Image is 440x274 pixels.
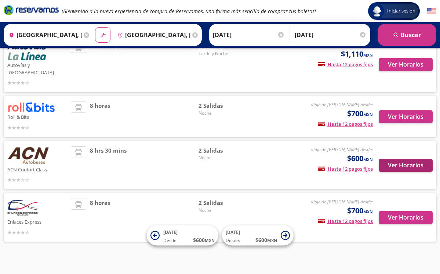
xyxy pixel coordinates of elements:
span: Desde: [226,237,240,244]
span: 8 hrs 30 mins [90,146,127,184]
button: [DATE]Desde:$600MXN [147,225,218,246]
small: MXN [205,238,215,243]
span: Hasta 12 pagos fijos [318,218,373,224]
button: [DATE]Desde:$600MXN [222,225,294,246]
span: Iniciar sesión [384,7,418,15]
span: Hasta 12 pagos fijos [318,166,373,172]
a: Brand Logo [4,4,59,18]
span: [DATE] [163,229,178,235]
span: [DATE] [226,229,240,235]
span: 2 Salidas [199,199,250,207]
span: 8 horas [90,199,110,236]
img: Roll & Bits [7,102,55,112]
span: Hasta 12 pagos fijos [318,121,373,127]
small: MXN [267,238,277,243]
span: Noche [199,154,250,161]
span: 2 Salidas [199,146,250,155]
span: Hasta 12 pagos fijos [318,61,373,68]
small: MXN [363,112,373,117]
img: Enlaces Express [7,199,38,217]
span: Noche [199,110,250,117]
button: Ver Horarios [379,211,433,224]
span: Noche [199,207,250,214]
em: ¡Bienvenido a la nueva experiencia de compra de Reservamos, una forma más sencilla de comprar tus... [62,8,316,15]
span: $ 600 [255,236,277,244]
button: Buscar [378,24,436,46]
i: Brand Logo [4,4,59,15]
button: English [427,7,436,16]
span: Tarde y Noche [199,50,250,57]
em: viaje de [PERSON_NAME] desde: [311,146,373,153]
span: 6 hrs 30 mins [90,42,127,87]
span: $600 [347,153,373,164]
span: $1,110 [341,49,373,60]
span: $700 [347,108,373,119]
button: Ver Horarios [379,110,433,123]
span: 8 horas [90,102,110,131]
img: Autovías y La Línea [7,42,46,60]
input: Elegir Fecha [213,26,285,44]
input: Buscar Origen [6,26,82,44]
span: 2 Salidas [199,102,250,110]
p: Autovías y [GEOGRAPHIC_DATA] [7,60,67,76]
img: ACN Confort Class [7,146,49,165]
input: Opcional [295,26,367,44]
small: MXN [363,209,373,214]
button: Ver Horarios [379,159,433,172]
input: Buscar Destino [114,26,190,44]
span: $700 [347,205,373,216]
p: Roll & Bits [7,112,67,121]
small: MXN [363,157,373,162]
em: viaje de [PERSON_NAME] desde: [311,102,373,108]
p: Enlaces Express [7,217,67,226]
small: MXN [363,52,373,58]
span: Desde: [163,237,178,244]
p: ACN Confort Class [7,165,67,174]
span: $ 600 [193,236,215,244]
button: Ver Horarios [379,58,433,71]
em: viaje de [PERSON_NAME] desde: [311,199,373,205]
